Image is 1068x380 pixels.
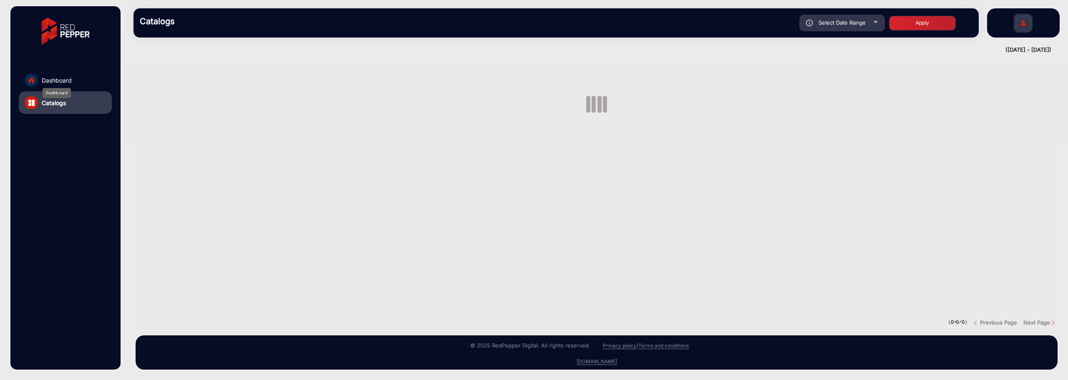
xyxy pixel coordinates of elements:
div: Dashboard [43,88,71,98]
strong: Next Page [1023,319,1050,326]
a: | [637,342,638,349]
img: vmg-logo [35,10,96,52]
img: catalog [28,100,35,106]
strong: 0 [962,319,965,325]
button: Apply [889,16,956,30]
a: Catalogs [19,91,112,114]
span: Dashboard [42,76,72,85]
img: icon [806,20,813,26]
img: Next button [1050,320,1056,326]
a: Terms and conditions [638,342,689,349]
span: Catalogs [42,98,66,107]
a: Privacy policy [603,342,637,349]
strong: Previous Page [980,319,1017,326]
h3: Catalogs [140,16,257,26]
small: © 2025 RedPepper Digital. All rights reserved. [470,342,590,349]
strong: 0-0 [951,319,959,325]
img: Sign%20Up.svg [1015,10,1032,39]
span: Select Date Range [819,19,866,26]
pre: ( / ) [948,319,967,326]
img: previous button [974,320,980,326]
img: home [28,76,35,84]
div: ([DATE] - [DATE]) [125,46,1051,54]
a: Dashboard [19,69,112,91]
a: [DOMAIN_NAME] [577,358,617,365]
